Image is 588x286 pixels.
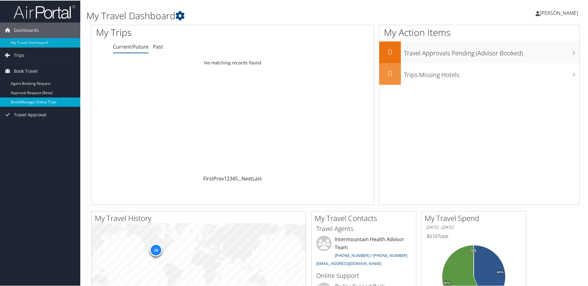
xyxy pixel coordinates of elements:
[14,106,46,122] span: Travel Approval
[96,25,252,38] h1: My Trips
[379,41,579,63] a: 0Travel Approvals Pending (Advisor Booked)
[443,281,450,284] tspan: 56%
[224,175,227,181] a: 1
[540,9,578,16] span: [PERSON_NAME]
[404,45,579,57] h3: Travel Approvals Pending (Advisor Booked)
[241,175,252,181] a: Next
[313,235,414,268] li: Intermountain Health Advisor Team
[425,212,526,223] h2: My Travel Spend
[235,175,238,181] a: 5
[535,3,584,22] a: [PERSON_NAME]
[91,57,374,68] td: No matching records found
[426,224,521,230] h6: [DATE] - [DATE]
[14,4,75,19] img: airportal-logo.png
[316,271,411,279] h3: Online Support
[238,175,241,181] span: …
[426,232,437,239] span: $616
[379,63,579,84] a: 0Trips Missing Hotels
[14,47,24,63] span: Trips
[379,67,401,78] h2: 0
[471,248,476,252] tspan: 0%
[232,175,235,181] a: 4
[497,270,503,274] tspan: 44%
[426,232,521,239] h6: Total
[203,175,213,181] a: First
[379,25,579,38] h1: My Action Items
[113,43,149,50] a: Current/Future
[315,212,416,223] h2: My Travel Contacts
[86,9,418,22] h1: My Travel Dashboard
[153,43,163,50] a: Past
[379,46,401,56] h2: 0
[335,252,407,258] a: [PHONE_NUMBER] / [PHONE_NUMBER]
[252,175,262,181] a: Last
[229,175,232,181] a: 3
[213,175,224,181] a: Prev
[316,260,381,266] a: [EMAIL_ADDRESS][DOMAIN_NAME]
[316,224,411,232] h3: Travel Agents
[150,243,162,256] div: 16
[95,212,306,223] h2: My Travel History
[227,175,229,181] a: 2
[14,63,38,78] span: Book Travel
[404,67,579,79] h3: Trips Missing Hotels
[14,22,39,37] span: Dashboards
